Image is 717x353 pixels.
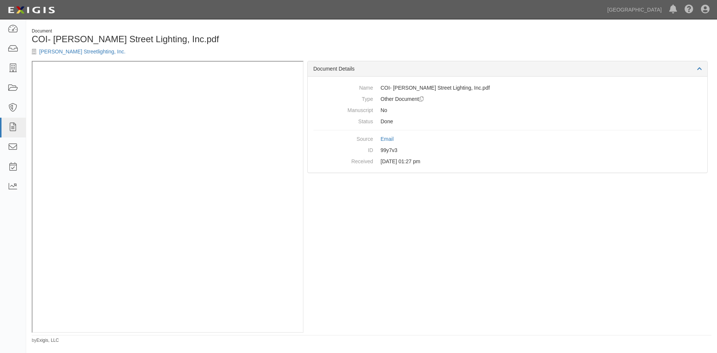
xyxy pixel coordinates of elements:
[308,61,707,77] div: Document Details
[39,49,125,55] a: [PERSON_NAME] Streetlighting, Inc.
[313,156,702,167] dd: [DATE] 01:27 pm
[313,145,373,154] dt: ID
[313,145,702,156] dd: 99y7v3
[381,136,394,142] a: Email
[313,116,373,125] dt: Status
[313,93,702,105] dd: Other Document
[685,5,693,14] i: Help Center - Complianz
[603,2,665,17] a: [GEOGRAPHIC_DATA]
[32,337,59,344] small: by
[419,97,423,102] i: Duplicate
[313,82,373,92] dt: Name
[37,338,59,343] a: Exigis, LLC
[313,156,373,165] dt: Received
[313,105,702,116] dd: No
[32,28,366,34] div: Document
[32,34,366,44] h1: COI- [PERSON_NAME] Street Lighting, Inc.pdf
[313,93,373,103] dt: Type
[6,3,57,17] img: logo-5460c22ac91f19d4615b14bd174203de0afe785f0fc80cf4dbbc73dc1793850b.png
[313,116,702,127] dd: Done
[313,133,373,143] dt: Source
[313,82,702,93] dd: COI- [PERSON_NAME] Street Lighting, Inc.pdf
[313,105,373,114] dt: Manuscript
